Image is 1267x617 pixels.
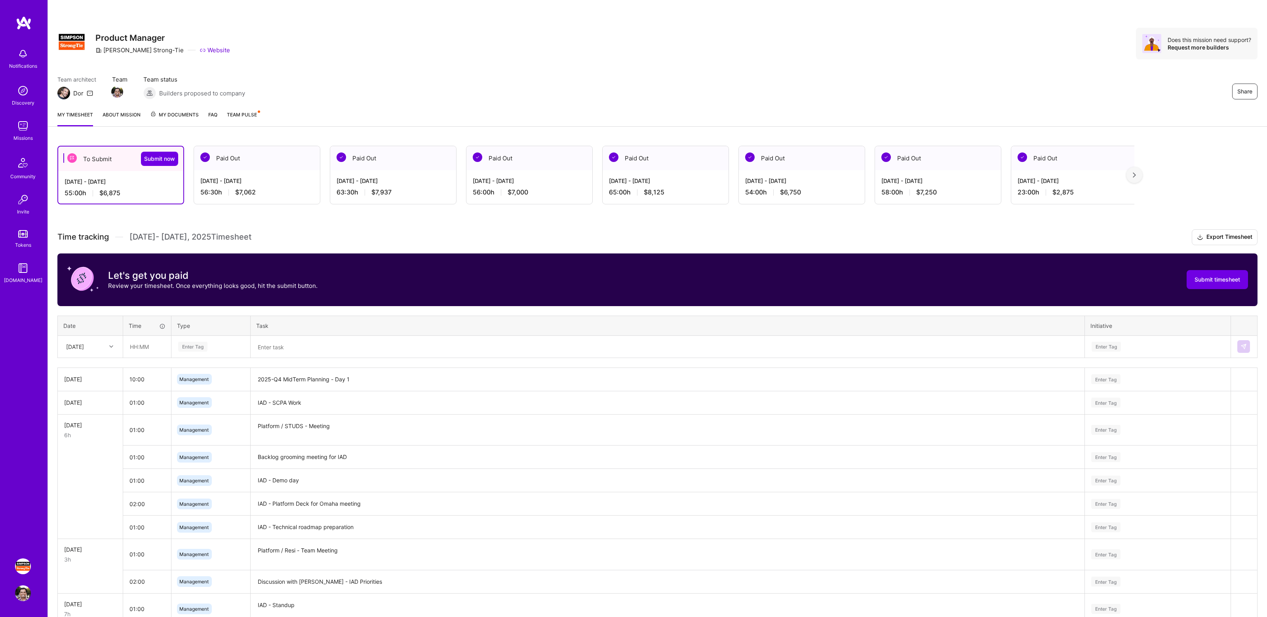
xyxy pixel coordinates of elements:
textarea: IAD - Demo day [251,470,1084,491]
img: coin [67,263,99,295]
input: HH:MM [123,544,171,565]
span: $7,062 [235,188,256,196]
input: HH:MM [123,369,171,390]
div: Tokens [15,241,31,249]
img: guide book [15,260,31,276]
button: Export Timesheet [1192,229,1257,245]
img: logo [16,16,32,30]
img: tokens [18,230,28,238]
img: Paid Out [881,152,891,162]
span: Management [179,427,209,433]
textarea: Backlog grooming meeting for IAD [251,446,1084,468]
div: 55:00 h [65,189,177,197]
div: [DATE] - [DATE] [65,177,177,186]
div: [DATE] [64,375,116,383]
span: Management [179,524,209,530]
div: 6h [64,431,116,439]
div: Enter Tag [1091,474,1121,487]
div: Paid Out [330,146,456,170]
div: 54:00 h [745,188,858,196]
img: Community [13,153,32,172]
th: Type [171,316,251,335]
div: Does this mission need support? [1168,36,1251,44]
th: Task [251,316,1085,335]
input: HH:MM [123,571,171,592]
div: [DATE] - [DATE] [337,177,450,185]
div: 56:00 h [473,188,586,196]
div: Discovery [12,99,34,107]
th: Date [58,316,123,335]
a: FAQ [208,110,217,126]
textarea: IAD - Platform Deck for Omaha meeting [251,493,1084,515]
div: Notifications [9,62,37,70]
img: right [1133,172,1136,178]
div: To Submit [58,147,183,171]
a: About Mission [103,110,141,126]
div: Dor [73,89,84,97]
div: [DATE] [66,343,84,351]
img: Invite [15,192,31,208]
span: Share [1237,88,1252,95]
img: bell [15,46,31,62]
a: Team Member Avatar [112,85,122,99]
div: Enter Tag [178,341,207,353]
h3: Product Manager [95,33,230,43]
i: icon Chevron [109,345,113,348]
a: User Avatar [13,585,33,601]
span: $8,125 [644,188,664,196]
div: [PERSON_NAME] Strong-Tie [95,46,184,54]
div: Enter Tag [1092,341,1121,353]
span: Submit timesheet [1195,276,1240,284]
img: Paid Out [337,152,346,162]
div: [DATE] - [DATE] [609,177,722,185]
img: discovery [15,83,31,99]
span: Management [179,501,209,507]
i: icon Download [1197,233,1203,242]
a: My timesheet [57,110,93,126]
div: Enter Tag [1091,451,1121,463]
button: Share [1232,84,1257,99]
img: Paid Out [200,152,210,162]
input: HH:MM [123,392,171,413]
div: [DATE] - [DATE] [473,177,586,185]
img: Team Member Avatar [111,86,123,98]
p: Review your timesheet. Once everything looks good, hit the submit button. [108,282,318,290]
span: Builders proposed to company [159,89,245,97]
div: 63:30 h [337,188,450,196]
div: 65:00 h [609,188,722,196]
a: Website [200,46,230,54]
div: Enter Tag [1091,396,1121,409]
input: HH:MM [123,493,171,514]
span: $2,875 [1052,188,1074,196]
span: Management [179,376,209,382]
div: [DATE] [64,421,116,429]
input: HH:MM [123,447,171,468]
img: Submit [1240,343,1247,350]
div: Enter Tag [1091,373,1121,385]
img: Simpson Strong-Tie: Product Manager [15,558,31,574]
button: Submit now [141,152,178,166]
img: Paid Out [1018,152,1027,162]
img: Paid Out [745,152,755,162]
span: Team status [143,75,245,84]
input: HH:MM [123,517,171,538]
img: Avatar [1142,34,1161,53]
div: 58:00 h [881,188,995,196]
div: Paid Out [194,146,320,170]
div: Enter Tag [1091,575,1121,588]
img: Company Logo [57,28,86,56]
input: HH:MM [123,470,171,491]
span: $7,937 [371,188,392,196]
img: Paid Out [609,152,618,162]
img: To Submit [67,153,77,163]
div: Invite [17,208,29,216]
span: My Documents [150,110,199,119]
div: 3h [64,555,116,564]
div: [DATE] - [DATE] [200,177,314,185]
input: HH:MM [123,419,171,440]
h3: Let's get you paid [108,270,318,282]
span: Management [179,400,209,406]
div: Enter Tag [1091,498,1121,510]
input: HH:MM [124,336,171,357]
span: Management [179,551,209,557]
